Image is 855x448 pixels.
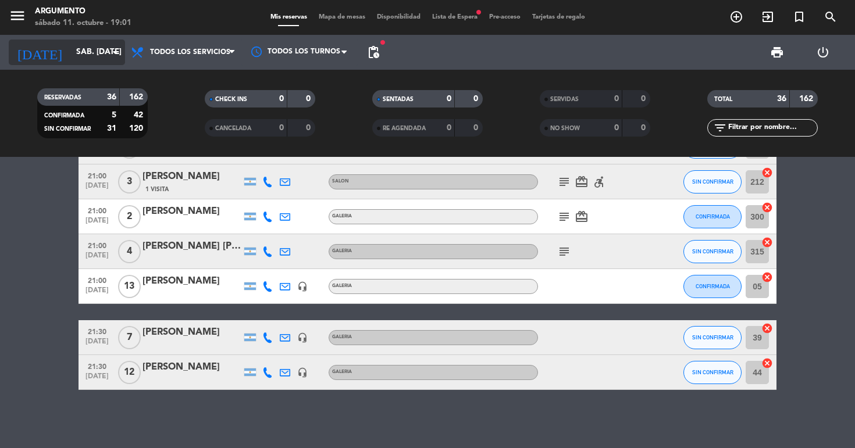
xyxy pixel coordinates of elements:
button: SIN CONFIRMAR [683,240,742,263]
span: SALON [332,179,349,184]
span: pending_actions [366,45,380,59]
i: subject [557,175,571,189]
span: SIN CONFIRMAR [692,178,733,185]
i: cancel [761,271,773,283]
span: 21:00 [83,238,112,252]
i: subject [557,245,571,259]
div: [PERSON_NAME] [142,360,241,375]
strong: 0 [306,95,313,103]
span: SIN CONFIRMAR [44,126,91,132]
span: 12 [118,361,141,384]
i: cancel [761,236,773,248]
span: print [770,45,784,59]
span: Tarjetas de regalo [526,14,591,20]
span: GALERIA [332,214,352,218]
i: arrow_drop_down [108,45,122,59]
span: 3 [118,170,141,193]
span: SIN CONFIRMAR [692,369,733,375]
i: power_settings_new [816,45,830,59]
span: RE AGENDADA [383,126,426,131]
span: [DATE] [83,338,112,351]
div: [PERSON_NAME] [142,204,241,219]
strong: 5 [112,111,116,119]
span: TOTAL [714,96,732,102]
input: Filtrar por nombre... [727,121,817,134]
span: NO SHOW [550,126,580,131]
strong: 0 [473,95,480,103]
span: [DATE] [83,182,112,195]
button: SIN CONFIRMAR [683,170,742,193]
i: search [824,10,838,24]
i: headset_mic [297,281,308,292]
i: card_giftcard [575,175,589,189]
span: GALERIA [332,370,352,374]
strong: 36 [107,93,116,101]
span: RESERVADAS [44,95,81,101]
span: 21:30 [83,359,112,372]
span: CONFIRMADA [44,113,84,119]
i: headset_mic [297,332,308,343]
strong: 0 [473,124,480,132]
i: subject [557,210,571,224]
span: Lista de Espera [426,14,483,20]
i: [DATE] [9,40,70,65]
span: CHECK INS [215,96,247,102]
strong: 0 [279,95,284,103]
i: card_giftcard [575,210,589,224]
span: 2 [118,205,141,228]
span: 7 [118,326,141,349]
button: SIN CONFIRMAR [683,361,742,384]
div: LOG OUT [800,35,846,70]
i: accessible_forward [592,175,606,189]
span: CONFIRMADA [696,283,730,289]
strong: 0 [641,95,648,103]
span: SIN CONFIRMAR [692,248,733,255]
span: Disponibilidad [371,14,426,20]
span: [DATE] [83,217,112,230]
span: Pre-acceso [483,14,526,20]
i: cancel [761,357,773,369]
strong: 0 [447,95,451,103]
span: GALERIA [332,284,352,288]
span: GALERIA [332,249,352,253]
button: menu [9,7,26,28]
div: [PERSON_NAME] [142,325,241,340]
strong: 162 [129,93,145,101]
div: [PERSON_NAME] [142,274,241,289]
div: [PERSON_NAME] [PERSON_NAME] [142,239,241,254]
span: fiber_manual_record [379,39,386,46]
strong: 0 [641,124,648,132]
i: cancel [761,322,773,334]
i: add_circle_outline [729,10,743,24]
div: Argumento [35,6,131,17]
strong: 0 [447,124,451,132]
strong: 120 [129,124,145,132]
i: turned_in_not [792,10,806,24]
div: sábado 11. octubre - 19:01 [35,17,131,29]
span: CONFIRMADA [696,213,730,220]
span: Mis reservas [265,14,313,20]
strong: 0 [614,95,619,103]
strong: 0 [614,124,619,132]
span: [DATE] [83,372,112,386]
button: CONFIRMADA [683,205,742,228]
span: fiber_manual_record [475,9,482,16]
button: CONFIRMADA [683,275,742,298]
span: 21:30 [83,324,112,338]
i: menu [9,7,26,24]
span: 13 [118,275,141,298]
span: Mapa de mesas [313,14,371,20]
span: 1 Visita [145,185,169,194]
span: GALERIA [332,335,352,339]
span: SIN CONFIRMAR [692,334,733,341]
i: filter_list [713,121,727,135]
i: cancel [761,202,773,213]
span: [DATE] [83,252,112,265]
button: SIN CONFIRMAR [683,326,742,349]
span: SERVIDAS [550,96,579,102]
i: exit_to_app [761,10,775,24]
span: 21:00 [83,169,112,182]
strong: 162 [799,95,815,103]
div: [PERSON_NAME] [142,169,241,184]
span: 21:00 [83,203,112,217]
